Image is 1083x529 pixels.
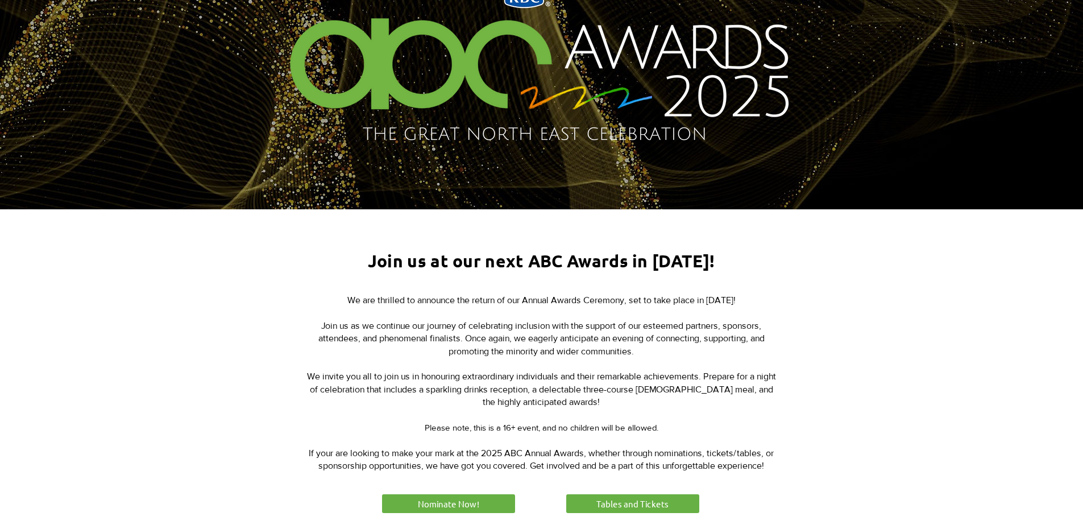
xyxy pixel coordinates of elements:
span: Please note, this is a 16+ event, and no children will be allowed. [425,423,658,432]
a: Nominate Now! [380,493,517,515]
span: We invite you all to join us in honouring extraordinary individuals and their remarkable achievem... [307,371,776,407]
span: Nominate Now! [418,498,479,510]
span: We are thrilled to announce the return of our Annual Awards Ceremony, set to take place in [DATE]! [347,295,736,305]
span: Tables and Tickets [596,498,669,510]
a: Tables and Tickets [565,493,701,515]
span: If your are looking to make your mark at the 2025 ABC Annual Awards, whether through nominations,... [309,448,774,470]
span: Join us as we continue our journey of celebrating inclusion with the support of our esteemed part... [318,321,765,356]
span: Join us at our next ABC Awards in [DATE]! [368,250,715,271]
